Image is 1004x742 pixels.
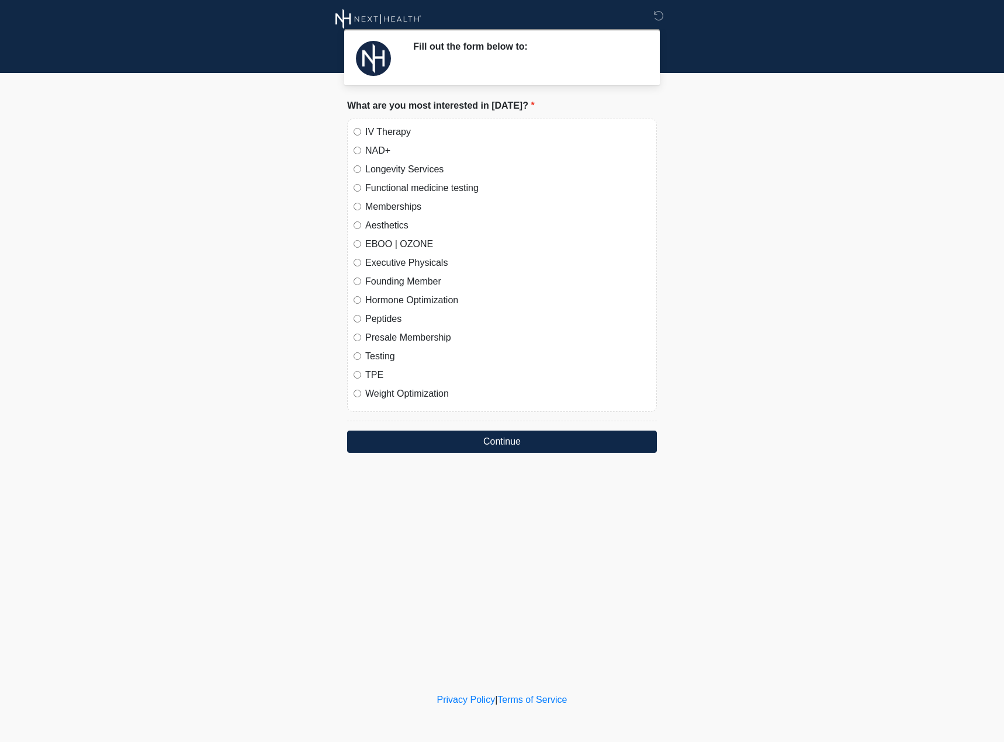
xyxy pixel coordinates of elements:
label: Memberships [365,200,650,214]
input: NAD+ [354,147,361,154]
a: | [495,695,497,705]
label: Presale Membership [365,331,650,345]
img: Next Health Wellness Logo [335,9,421,29]
a: Privacy Policy [437,695,496,705]
input: Testing [354,352,361,360]
input: Founding Member [354,278,361,285]
label: EBOO | OZONE [365,237,650,251]
label: Peptides [365,312,650,326]
input: Longevity Services [354,165,361,173]
label: NAD+ [365,144,650,158]
input: Weight Optimization [354,390,361,397]
label: IV Therapy [365,125,650,139]
input: Hormone Optimization [354,296,361,304]
button: Continue [347,431,657,453]
img: Agent Avatar [356,41,391,76]
label: TPE [365,368,650,382]
input: Executive Physicals [354,259,361,266]
h2: Fill out the form below to: [413,41,639,52]
label: Longevity Services [365,162,650,176]
input: Memberships [354,203,361,210]
input: Functional medicine testing [354,184,361,192]
label: Executive Physicals [365,256,650,270]
input: EBOO | OZONE [354,240,361,248]
label: Aesthetics [365,219,650,233]
label: What are you most interested in [DATE]? [347,99,535,113]
input: TPE [354,371,361,379]
input: Presale Membership [354,334,361,341]
a: Terms of Service [497,695,567,705]
input: IV Therapy [354,128,361,136]
input: Aesthetics [354,221,361,229]
label: Hormone Optimization [365,293,650,307]
label: Testing [365,349,650,363]
label: Functional medicine testing [365,181,650,195]
input: Peptides [354,315,361,323]
label: Founding Member [365,275,650,289]
label: Weight Optimization [365,387,650,401]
